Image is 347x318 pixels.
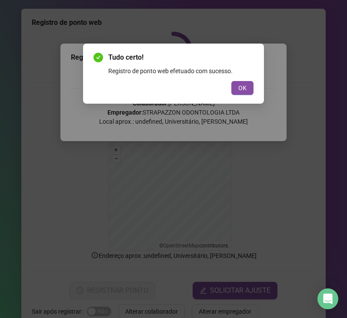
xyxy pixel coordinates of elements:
span: check-circle [93,53,103,62]
div: Registro de ponto web efetuado com sucesso. [108,66,254,76]
span: Tudo certo! [108,52,254,63]
div: Open Intercom Messenger [317,288,338,309]
button: OK [231,81,254,95]
span: OK [238,83,247,93]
